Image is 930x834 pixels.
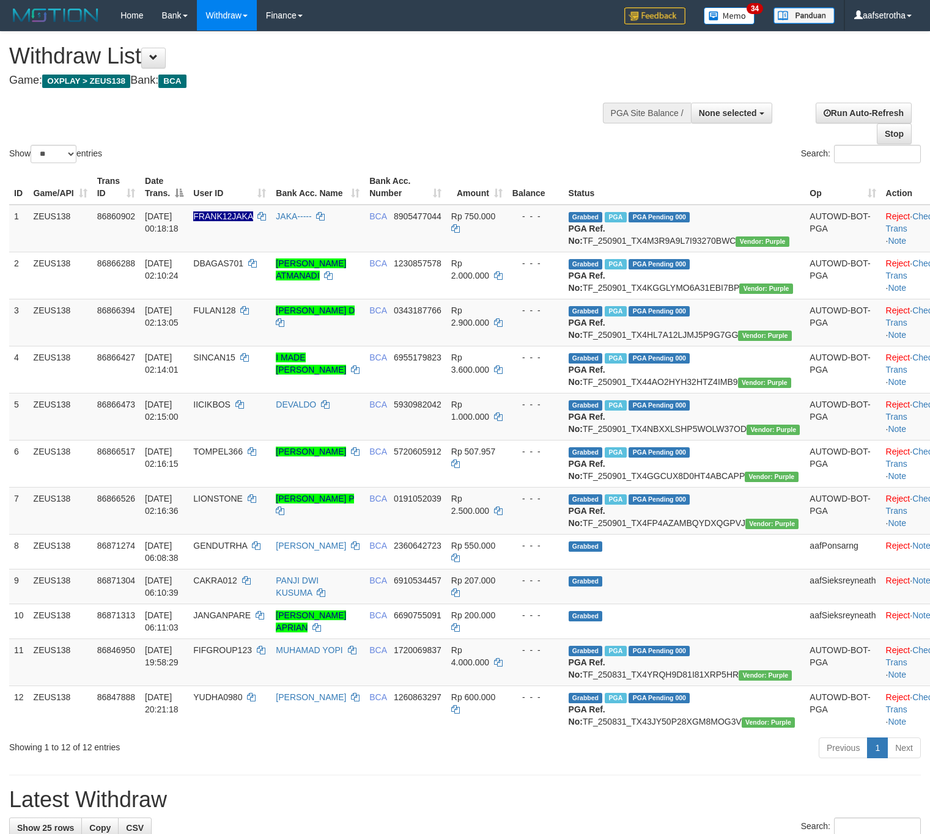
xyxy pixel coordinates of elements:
a: Note [888,518,906,528]
span: [DATE] 06:10:39 [145,576,179,598]
a: Stop [877,123,912,144]
th: Status [564,170,805,205]
b: PGA Ref. No: [569,506,605,528]
img: MOTION_logo.png [9,6,102,24]
span: Rp 3.600.000 [451,353,489,375]
span: PGA Pending [629,693,690,703]
a: I MADE [PERSON_NAME] [276,353,346,375]
td: ZEUS138 [29,299,92,346]
a: Reject [886,610,910,620]
td: AUTOWD-BOT-PGA [805,346,880,393]
td: ZEUS138 [29,393,92,440]
span: Copy 6910534457 to clipboard [394,576,441,585]
span: CAKRA012 [193,576,237,585]
span: FIFGROUP123 [193,645,252,655]
a: JAKA----- [276,211,311,221]
td: ZEUS138 [29,346,92,393]
a: [PERSON_NAME] D [276,305,355,315]
a: Note [888,236,906,246]
b: PGA Ref. No: [569,318,605,340]
td: 5 [9,393,29,440]
span: LIONSTONE [193,494,243,503]
span: None selected [699,108,757,118]
span: Vendor URL: https://trx4.1velocity.biz [739,670,792,681]
span: Copy 6690755091 to clipboard [394,610,441,620]
b: PGA Ref. No: [569,657,605,679]
a: Reject [886,400,910,409]
span: [DATE] 02:13:05 [145,305,179,327]
select: Showentries [31,145,76,163]
span: 86871274 [97,541,135,551]
span: [DATE] 02:16:15 [145,447,179,469]
div: - - - [512,351,559,364]
td: ZEUS138 [29,686,92,733]
span: Vendor URL: https://trx4.1velocity.biz [738,378,791,388]
span: [DATE] 00:18:18 [145,211,179,233]
div: - - - [512,304,559,316]
a: DEVALDO [276,400,316,409]
div: - - - [512,644,559,656]
span: Copy 6955179823 to clipboard [394,353,441,362]
span: 86866288 [97,258,135,268]
td: 4 [9,346,29,393]
span: PGA Pending [629,212,690,222]
span: PGA Pending [629,400,690,411]
label: Show entries [9,145,102,163]
td: AUTOWD-BOT-PGA [805,205,880,252]
span: BCA [369,576,386,585]
td: 12 [9,686,29,733]
td: 8 [9,534,29,569]
span: Vendor URL: https://trx4.1velocity.biz [736,236,789,247]
td: TF_250901_TX4HL7A12LJMJ5P9G7GG [564,299,805,346]
span: Grabbed [569,693,603,703]
span: BCA [369,305,386,315]
th: Bank Acc. Name: activate to sort column ascending [271,170,364,205]
a: Note [888,330,906,340]
a: [PERSON_NAME] APRIAN [276,610,346,632]
a: Reject [886,447,910,456]
td: TF_250901_TX4KGGLYMO6A31EBI7BP [564,252,805,299]
span: Marked by aafpengsreynich [605,400,626,411]
span: 86866526 [97,494,135,503]
span: Copy [89,823,111,833]
span: 86860902 [97,211,135,221]
span: Grabbed [569,212,603,222]
td: ZEUS138 [29,638,92,686]
a: Reject [886,211,910,221]
div: - - - [512,492,559,505]
span: BCA [369,494,386,503]
span: 86871313 [97,610,135,620]
h1: Latest Withdraw [9,788,921,812]
td: AUTOWD-BOT-PGA [805,393,880,440]
div: - - - [512,609,559,621]
div: - - - [512,210,559,222]
td: TF_250831_TX4YRQH9D81I81XRP5HR [564,638,805,686]
th: Game/API: activate to sort column ascending [29,170,92,205]
span: 34 [747,3,763,14]
th: Op: activate to sort column ascending [805,170,880,205]
a: Reject [886,645,910,655]
a: Reject [886,692,910,702]
img: Feedback.jpg [624,7,685,24]
div: - - - [512,691,559,703]
td: TF_250901_TX44AO2HYH32HTZ4IMB9 [564,346,805,393]
span: BCA [158,75,186,88]
td: ZEUS138 [29,534,92,569]
span: Vendor URL: https://trx4.1velocity.biz [747,425,800,435]
td: TF_250901_TX4M3R9A9L7I93270BWC [564,205,805,252]
td: 6 [9,440,29,487]
td: aafSieksreyneath [805,569,880,604]
td: AUTOWD-BOT-PGA [805,487,880,534]
span: Nama rekening ada tanda titik/strip, harap diedit [193,211,253,221]
span: BCA [369,541,386,551]
span: Copy 5930982042 to clipboard [394,400,441,409]
td: AUTOWD-BOT-PGA [805,252,880,299]
a: [PERSON_NAME] [276,692,346,702]
span: 86866427 [97,353,135,362]
th: Balance [507,170,564,205]
span: [DATE] 02:14:01 [145,353,179,375]
span: Marked by aafpengsreynich [605,494,626,505]
span: Vendor URL: https://trx4.1velocity.biz [742,717,795,728]
span: Grabbed [569,353,603,364]
h4: Game: Bank: [9,75,608,87]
